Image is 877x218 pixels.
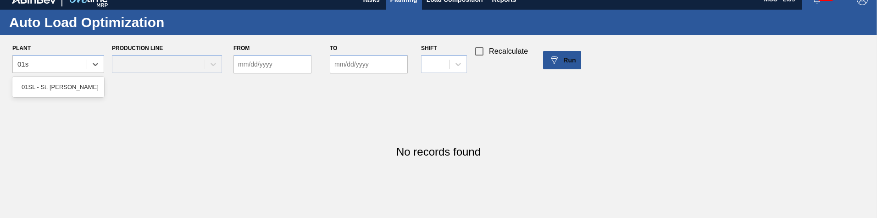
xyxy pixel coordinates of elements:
[233,45,250,51] label: From
[543,51,581,69] button: icon-filter-whiteRun
[233,55,311,73] input: mm/dd/yyyy
[12,45,31,51] label: Plant
[549,55,560,66] img: icon-filter-white
[563,56,576,64] span: Run
[421,45,437,51] label: Shift
[12,78,104,95] div: 01SL - St. [PERSON_NAME]
[396,145,481,158] h2: No records found
[9,17,284,28] h1: Auto Load Optimization
[112,45,163,51] label: Production Line
[489,46,528,57] span: Recalculate
[330,55,408,73] input: mm/dd/yyyy
[330,45,337,51] label: to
